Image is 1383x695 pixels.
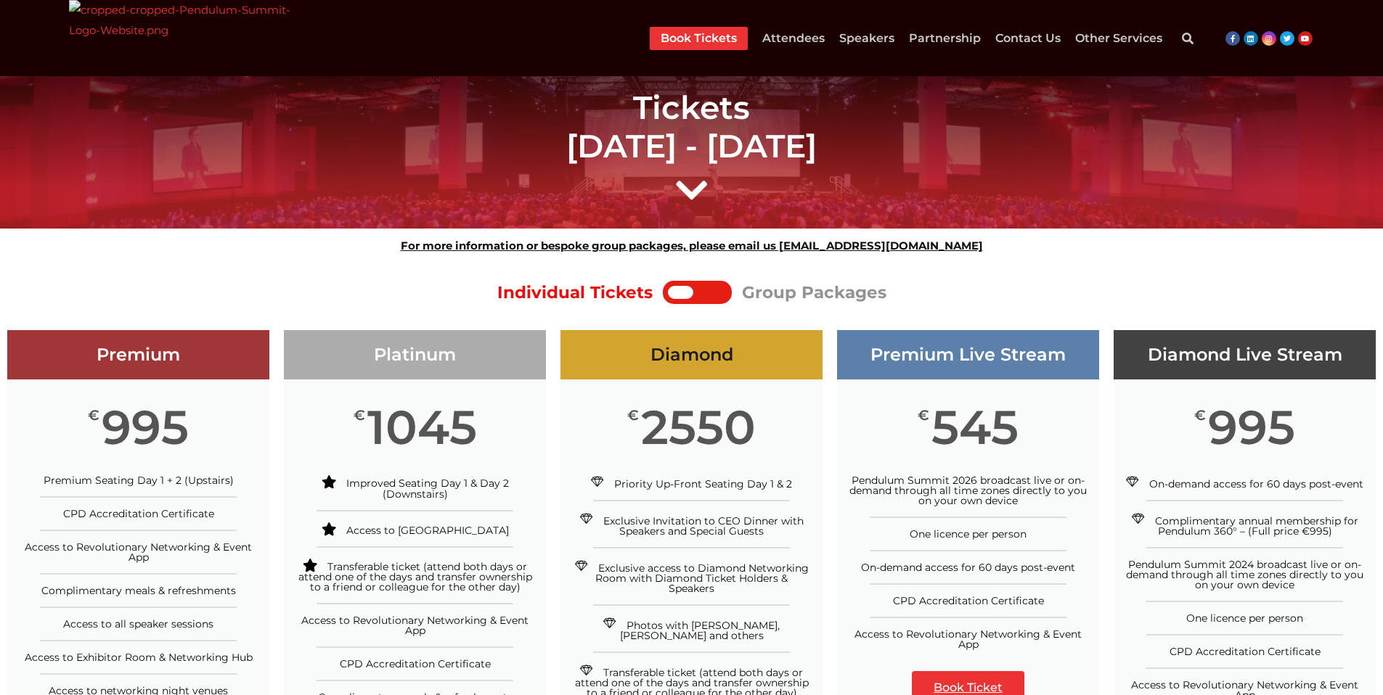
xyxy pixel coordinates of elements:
[1114,345,1376,366] h3: Diamond Live Stream
[837,345,1099,366] h3: Premium Live Stream
[1173,24,1202,53] div: Search
[301,614,529,637] span: Access to Revolutionary Networking & Event App
[401,239,983,252] strong: For more information or bespoke group packages, please email us [EMAIL_ADDRESS][DOMAIN_NAME]
[44,474,234,487] span: Premium Seating Day 1 + 2 (Upstairs)
[1170,645,1321,658] span: CPD Accreditation Certificate
[63,617,213,630] span: Access to all speaker sessions
[742,277,886,308] div: Group Packages
[560,345,823,366] h3: Diamond
[627,408,639,423] span: €
[595,562,809,595] span: Exclusive access to Diamond Networking Room with Diamond Ticket Holders & Speakers
[346,524,509,537] span: Access to [GEOGRAPHIC_DATA]
[839,27,894,50] a: Speakers
[603,514,804,538] span: Exclusive Invitation to CEO Dinner with Speakers and Special Guests
[854,628,1082,651] span: Access to Revolutionary Networking & Event App
[650,27,1162,50] nav: Menu
[340,657,491,670] span: CPD Accreditation Certificate
[1075,27,1162,50] a: Other Services
[1155,514,1358,538] span: Complimentary annual membership for Pendulum 360° – (Full price €995)
[285,89,1098,165] h1: Tickets [DATE] - [DATE]
[284,345,546,366] h3: Platinum
[41,584,236,597] span: Complimentary meals & refreshments
[641,408,756,446] span: 2550
[25,651,253,664] span: Access to Exhibitor Room & Networking Hub
[367,408,477,446] span: 1045
[861,561,1075,574] span: On-demand access for 60 days post-event
[918,408,929,423] span: €
[497,277,653,308] div: Individual Tickets
[931,408,1019,446] span: 545
[893,594,1044,607] span: CPD Accreditation Certificate
[849,474,1087,507] span: Pendulum Summit 2026 broadcast live or on-demand through all time zones directly to you on your o...
[346,477,509,500] span: Improved Seating Day 1 & Day 2 (Downstairs)
[25,540,252,564] span: Access to Revolutionary Networking & Event App
[762,27,825,50] a: Attendees
[1186,612,1303,625] span: One licence per person
[298,560,532,593] span: Transferable ticket (attend both days or attend one of the days and transfer ownership to a frien...
[1149,477,1363,490] span: On-demand access for 60 days post-event
[995,27,1061,50] a: Contact Us
[1126,558,1363,591] span: Pendulum Summit 2024 broadcast live or on-demand through all time zones directly to you on your o...
[661,27,737,50] a: Book Tickets
[1208,408,1295,446] span: 995
[7,345,269,366] h3: Premium
[354,408,365,423] span: €
[614,477,792,490] span: Priority Up-Front Seating Day 1 & 2
[620,619,780,642] span: Photos with [PERSON_NAME], [PERSON_NAME] and others
[1194,408,1206,423] span: €
[88,408,99,423] span: €
[63,507,214,520] span: CPD Accreditation Certificate
[910,527,1027,540] span: One licence per person
[102,408,189,446] span: 995
[909,27,981,50] a: Partnership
